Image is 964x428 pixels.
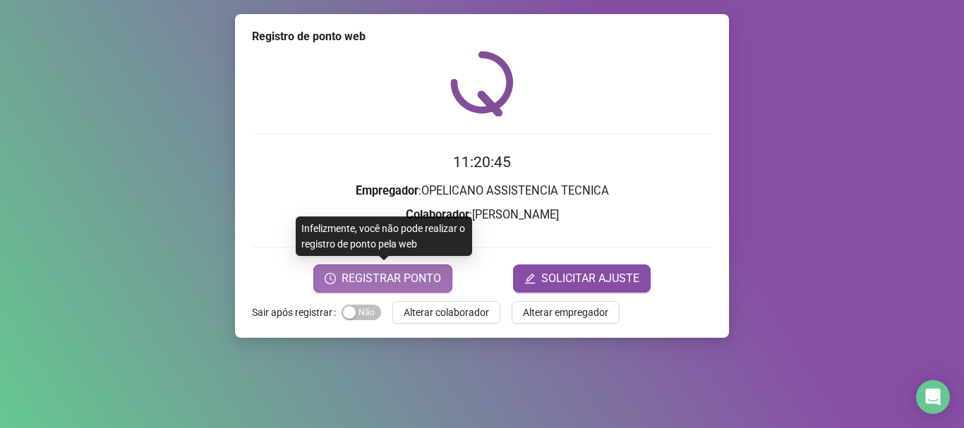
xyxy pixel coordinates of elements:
[404,305,489,320] span: Alterar colaborador
[313,264,452,293] button: REGISTRAR PONTO
[356,184,418,197] strong: Empregador
[524,273,536,284] span: edit
[541,270,639,287] span: SOLICITAR AJUSTE
[325,273,336,284] span: clock-circle
[342,270,441,287] span: REGISTRAR PONTO
[252,206,712,224] h3: : [PERSON_NAME]
[523,305,608,320] span: Alterar empregador
[513,264,651,293] button: editSOLICITAR AJUSTE
[252,182,712,200] h3: : OPELICANO ASSISTENCIA TECNICA
[916,380,950,414] div: Open Intercom Messenger
[392,301,500,324] button: Alterar colaborador
[406,208,469,221] strong: Colaborador
[453,154,511,171] time: 11:20:45
[252,301,342,324] label: Sair após registrar
[450,51,514,116] img: QRPoint
[252,28,712,45] div: Registro de ponto web
[296,216,472,256] div: Infelizmente, você não pode realizar o registro de ponto pela web
[512,301,620,324] button: Alterar empregador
